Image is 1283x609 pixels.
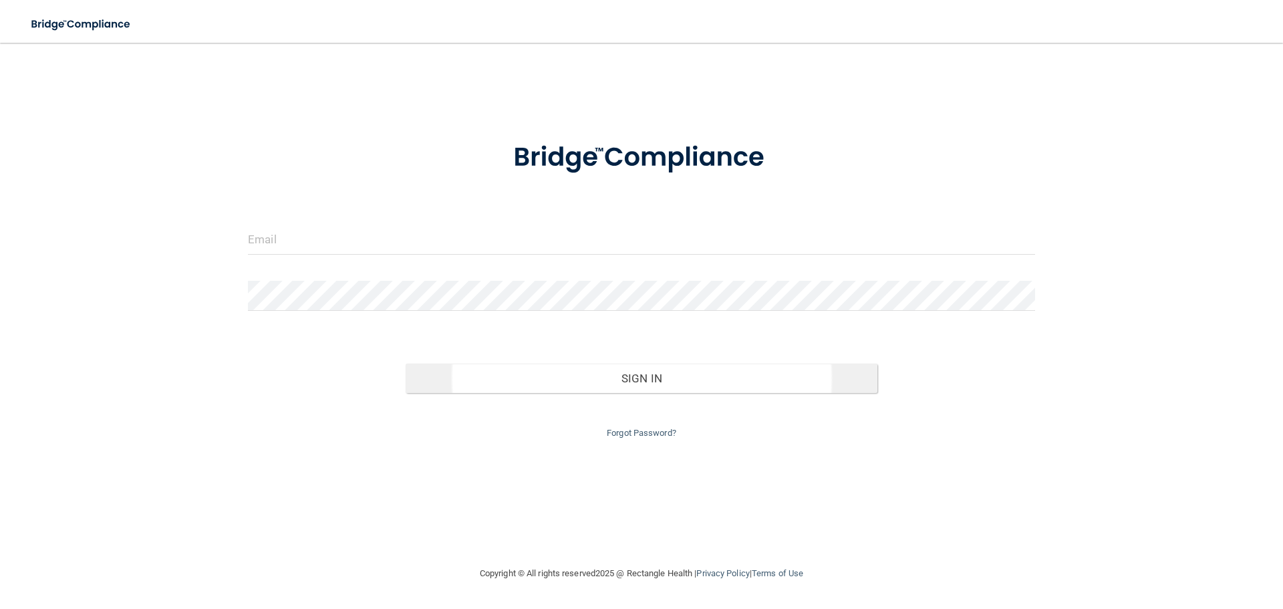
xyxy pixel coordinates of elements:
[696,568,749,578] a: Privacy Policy
[20,11,143,38] img: bridge_compliance_login_screen.278c3ca4.svg
[248,225,1035,255] input: Email
[607,428,676,438] a: Forgot Password?
[752,568,803,578] a: Terms of Use
[398,552,885,595] div: Copyright © All rights reserved 2025 @ Rectangle Health | |
[406,364,878,393] button: Sign In
[486,123,797,193] img: bridge_compliance_login_screen.278c3ca4.svg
